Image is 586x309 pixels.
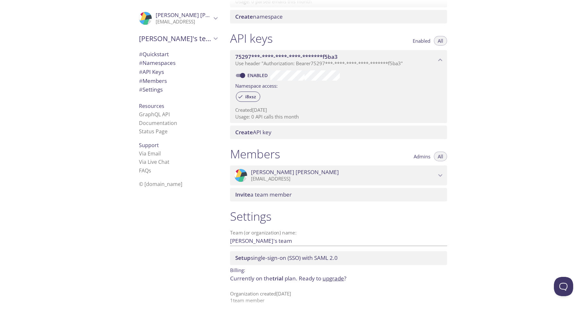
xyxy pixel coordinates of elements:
span: a team member [235,191,292,198]
span: Setup [235,254,251,261]
span: Settings [139,86,163,93]
span: # [139,68,142,75]
span: trial [272,275,283,282]
button: All [434,152,447,161]
a: Via Live Chat [139,158,169,165]
a: FAQ [139,167,151,174]
h1: Settings [230,209,447,224]
div: Invite a team member [230,188,447,201]
button: Admins [410,152,434,161]
h1: API keys [230,31,273,46]
span: © [DOMAIN_NAME] [139,181,182,188]
p: Billing: [230,265,447,274]
span: Invite [235,191,250,198]
span: # [139,86,142,93]
p: Created [DATE] [235,107,442,113]
span: Namespaces [139,59,176,66]
span: API key [235,128,271,136]
span: namespace [235,13,283,20]
a: Status Page [139,128,168,135]
span: # [139,50,142,58]
div: Setup SSO [230,251,447,265]
div: Namespaces [134,58,222,67]
div: Quickstart [134,50,222,59]
p: [EMAIL_ADDRESS] [156,19,211,25]
span: Ready to ? [299,275,346,282]
span: Create [235,13,253,20]
span: single-sign-on (SSO) with SAML 2.0 [235,254,338,261]
div: Create namespace [230,10,447,23]
span: # [139,59,142,66]
button: All [434,36,447,46]
a: Documentation [139,119,177,127]
span: Resources [139,102,164,110]
span: Create [235,128,253,136]
label: Team (or organization) name: [230,230,297,235]
div: David Flerlage [134,8,222,29]
a: Via Email [139,150,161,157]
span: Members [139,77,167,84]
a: GraphQL API [139,111,170,118]
a: Enabled [246,72,270,78]
p: Organization created [DATE] 1 team member [230,290,447,304]
div: Create API Key [230,126,447,139]
label: Namespace access: [235,81,278,90]
h1: Members [230,147,280,161]
p: Currently on the plan. [230,274,447,283]
div: Team Settings [134,85,222,94]
div: David Flerlage [230,165,447,185]
div: David's team [134,30,222,47]
a: upgrade [323,275,344,282]
span: # [139,77,142,84]
div: Members [134,76,222,85]
span: Support [139,142,159,149]
span: [PERSON_NAME]'s team [139,34,211,43]
div: i8xsz [236,92,260,102]
p: Usage: 0 API calls this month [235,113,442,120]
span: [PERSON_NAME] [PERSON_NAME] [156,11,244,19]
button: Enabled [409,36,434,46]
span: Quickstart [139,50,169,58]
div: API Keys [134,67,222,76]
iframe: Help Scout Beacon - Open [554,277,573,296]
p: [EMAIL_ADDRESS] [251,176,436,182]
span: i8xsz [241,94,260,100]
span: [PERSON_NAME] [PERSON_NAME] [251,169,339,176]
span: s [149,167,151,174]
span: API Keys [139,68,164,75]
